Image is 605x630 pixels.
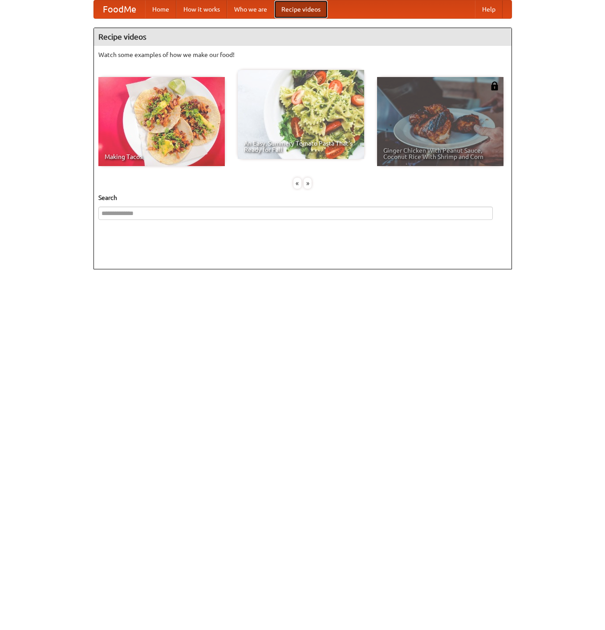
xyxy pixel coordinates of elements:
span: Making Tacos [105,154,219,160]
a: How it works [176,0,227,18]
a: Making Tacos [98,77,225,166]
a: An Easy, Summery Tomato Pasta That's Ready for Fall [238,70,364,159]
div: « [293,178,301,189]
a: FoodMe [94,0,145,18]
h5: Search [98,193,507,202]
div: » [304,178,312,189]
a: Who we are [227,0,274,18]
p: Watch some examples of how we make our food! [98,50,507,59]
a: Help [475,0,503,18]
span: An Easy, Summery Tomato Pasta That's Ready for Fall [244,140,358,153]
a: Recipe videos [274,0,328,18]
a: Home [145,0,176,18]
img: 483408.png [490,81,499,90]
h4: Recipe videos [94,28,512,46]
